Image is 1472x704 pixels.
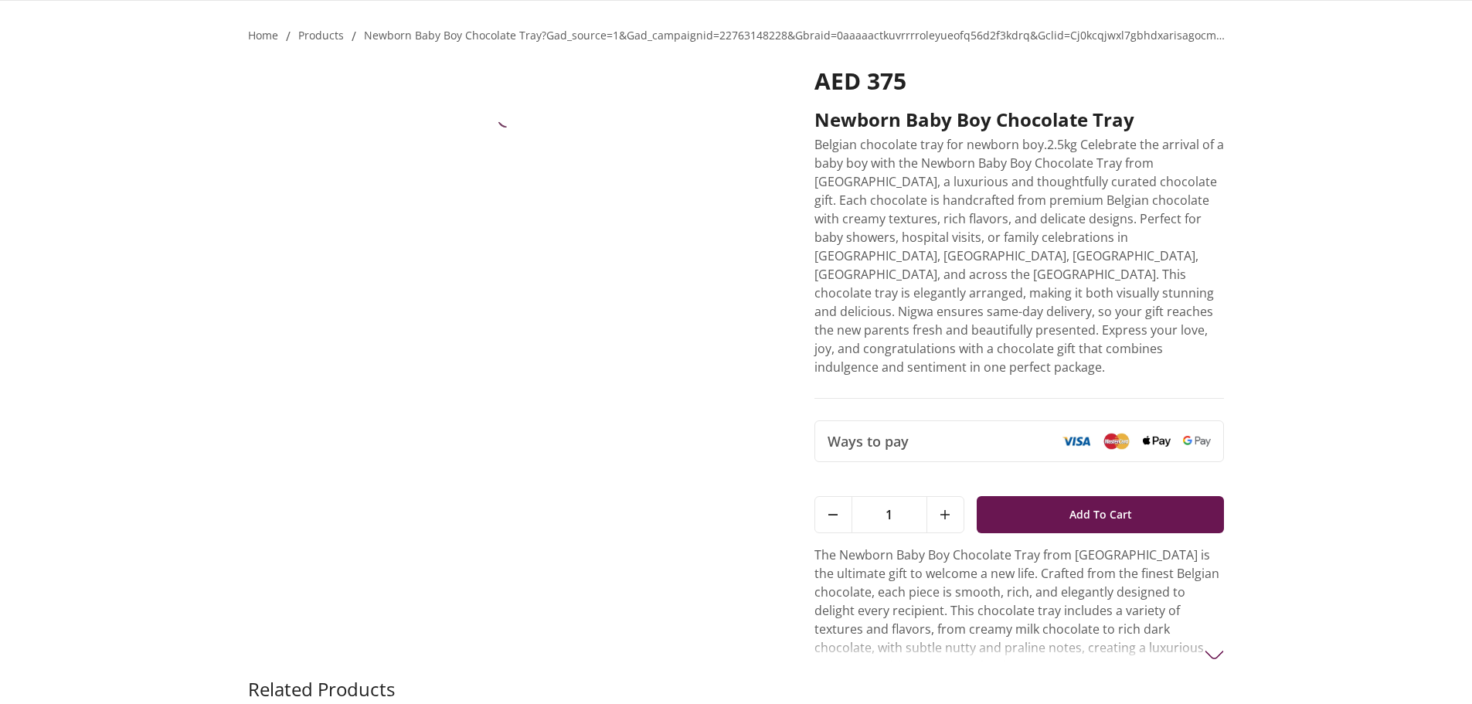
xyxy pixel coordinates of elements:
img: Newborn baby boy chocolate tray Newborn Baby Boy Chocolate Tray Chocolate Tray chocolate tray صين... [471,67,548,145]
p: The Newborn Baby Boy Chocolate Tray from [GEOGRAPHIC_DATA] is the ultimate gift to welcome a new ... [814,546,1225,675]
img: Visa [1062,436,1090,447]
span: AED 375 [814,65,906,97]
li: / [352,27,356,46]
a: Home [248,28,278,43]
li: / [286,27,291,46]
img: Google Pay [1183,436,1211,447]
img: arrow [1205,645,1224,665]
h2: Newborn baby boy chocolate tray [814,107,1225,132]
span: Add To Cart [1069,501,1132,529]
img: Apple Pay [1143,436,1171,447]
a: products [298,28,344,43]
span: Ways to pay [828,430,909,452]
h2: Related Products [248,677,395,702]
button: Add To Cart [977,496,1225,533]
p: Belgian chocolate tray for newborn boy.2.5kg Celebrate the arrival of a baby boy with the Newborn... [814,135,1225,376]
span: 1 [852,497,926,532]
img: Mastercard [1103,433,1130,449]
